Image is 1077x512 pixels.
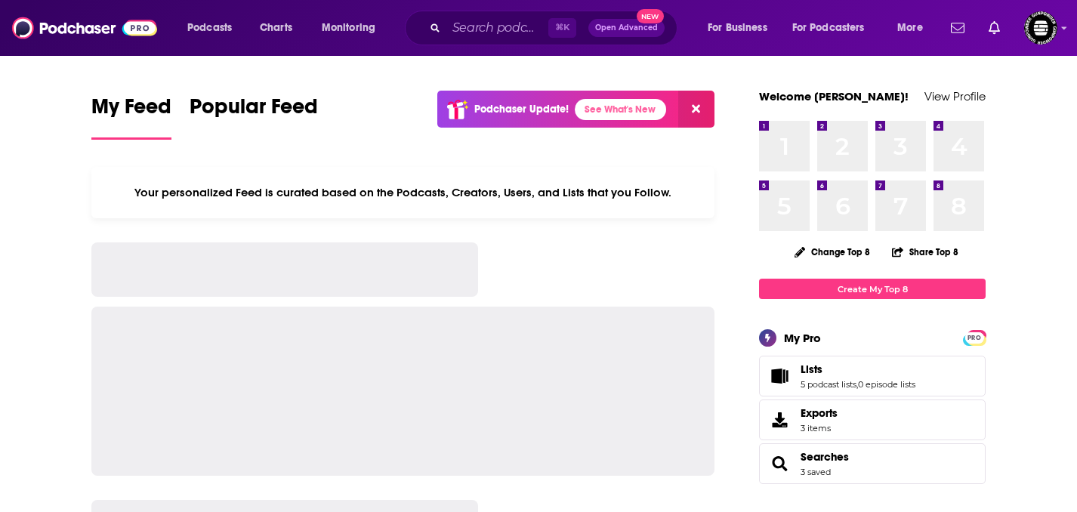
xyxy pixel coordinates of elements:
a: PRO [965,332,983,343]
a: View Profile [924,89,986,103]
span: New [637,9,664,23]
button: Change Top 8 [785,242,879,261]
button: open menu [697,16,786,40]
button: open menu [782,16,887,40]
span: Lists [801,362,822,376]
a: Create My Top 8 [759,279,986,299]
span: Exports [801,406,838,420]
a: Popular Feed [190,94,318,140]
span: Monitoring [322,17,375,39]
span: Searches [759,443,986,484]
a: Show notifications dropdown [945,15,971,41]
a: 3 saved [801,467,831,477]
a: Welcome [PERSON_NAME]! [759,89,909,103]
span: Logged in as KarinaSabol [1024,11,1057,45]
a: Lists [801,362,915,376]
a: See What's New [575,99,666,120]
span: Charts [260,17,292,39]
button: Open AdvancedNew [588,19,665,37]
a: Searches [801,450,849,464]
div: Your personalized Feed is curated based on the Podcasts, Creators, Users, and Lists that you Follow. [91,167,714,218]
span: Exports [764,409,795,430]
span: PRO [965,332,983,344]
span: For Podcasters [792,17,865,39]
span: Popular Feed [190,94,318,128]
a: Lists [764,365,795,387]
input: Search podcasts, credits, & more... [446,16,548,40]
img: User Profile [1024,11,1057,45]
span: Podcasts [187,17,232,39]
span: , [856,379,858,390]
button: open menu [177,16,252,40]
img: Podchaser - Follow, Share and Rate Podcasts [12,14,157,42]
a: Show notifications dropdown [983,15,1006,41]
p: Podchaser Update! [474,103,569,116]
a: Exports [759,399,986,440]
span: For Business [708,17,767,39]
button: Show profile menu [1024,11,1057,45]
span: More [897,17,923,39]
button: Share Top 8 [891,237,959,267]
div: My Pro [784,331,821,345]
button: open menu [311,16,395,40]
span: Open Advanced [595,24,658,32]
a: Searches [764,453,795,474]
span: ⌘ K [548,18,576,38]
a: 5 podcast lists [801,379,856,390]
a: Charts [250,16,301,40]
a: 0 episode lists [858,379,915,390]
span: Lists [759,356,986,396]
button: open menu [887,16,942,40]
div: Search podcasts, credits, & more... [419,11,692,45]
a: My Feed [91,94,171,140]
span: My Feed [91,94,171,128]
span: 3 items [801,423,838,433]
